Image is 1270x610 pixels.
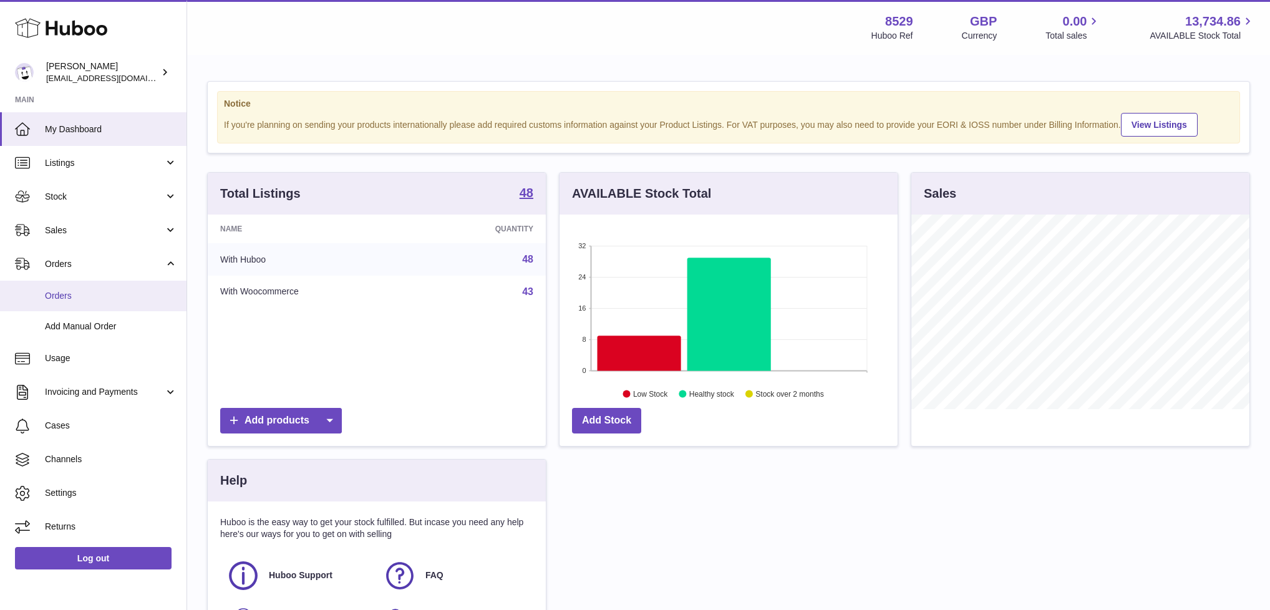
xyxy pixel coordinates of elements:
[578,242,586,249] text: 32
[45,290,177,302] span: Orders
[522,286,533,297] a: 43
[962,30,997,42] div: Currency
[45,453,177,465] span: Channels
[1045,30,1101,42] span: Total sales
[1063,13,1087,30] span: 0.00
[220,408,342,433] a: Add products
[885,13,913,30] strong: 8529
[208,243,417,276] td: With Huboo
[582,367,586,374] text: 0
[1185,13,1241,30] span: 13,734.86
[572,408,641,433] a: Add Stock
[689,390,735,399] text: Healthy stock
[45,157,164,169] span: Listings
[45,225,164,236] span: Sales
[578,273,586,281] text: 24
[45,352,177,364] span: Usage
[220,185,301,202] h3: Total Listings
[15,63,34,82] img: admin@redgrass.ch
[1150,30,1255,42] span: AVAILABLE Stock Total
[45,321,177,332] span: Add Manual Order
[1150,13,1255,42] a: 13,734.86 AVAILABLE Stock Total
[871,30,913,42] div: Huboo Ref
[45,521,177,533] span: Returns
[269,569,332,581] span: Huboo Support
[208,276,417,308] td: With Woocommerce
[582,336,586,343] text: 8
[520,186,533,199] strong: 48
[45,191,164,203] span: Stock
[1121,113,1198,137] a: View Listings
[578,304,586,312] text: 16
[924,185,956,202] h3: Sales
[425,569,444,581] span: FAQ
[208,215,417,243] th: Name
[572,185,711,202] h3: AVAILABLE Stock Total
[15,547,172,569] a: Log out
[522,254,533,264] a: 48
[224,111,1233,137] div: If you're planning on sending your products internationally please add required customs informati...
[224,98,1233,110] strong: Notice
[220,472,247,489] h3: Help
[1045,13,1101,42] a: 0.00 Total sales
[45,487,177,499] span: Settings
[520,186,533,201] a: 48
[220,516,533,540] p: Huboo is the easy way to get your stock fulfilled. But incase you need any help here's our ways f...
[45,420,177,432] span: Cases
[46,73,183,83] span: [EMAIL_ADDRESS][DOMAIN_NAME]
[383,559,527,593] a: FAQ
[226,559,371,593] a: Huboo Support
[755,390,823,399] text: Stock over 2 months
[417,215,546,243] th: Quantity
[45,258,164,270] span: Orders
[45,123,177,135] span: My Dashboard
[633,390,668,399] text: Low Stock
[970,13,997,30] strong: GBP
[45,386,164,398] span: Invoicing and Payments
[46,61,158,84] div: [PERSON_NAME]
